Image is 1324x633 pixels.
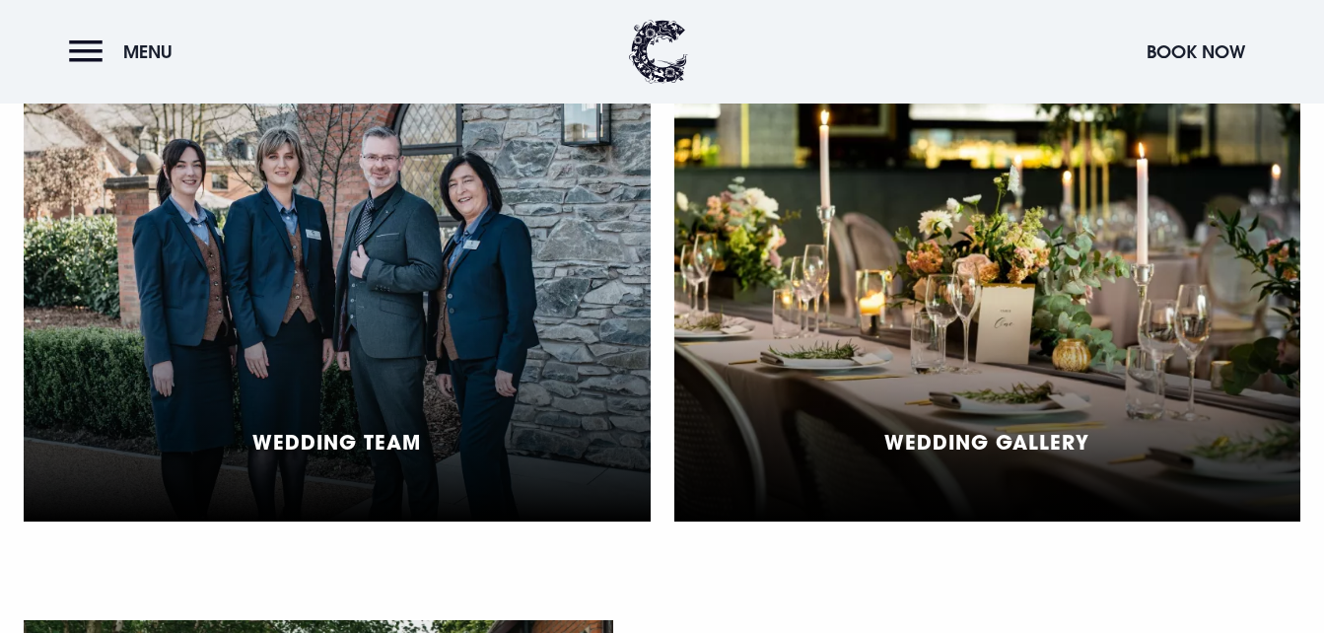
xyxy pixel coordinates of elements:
button: Book Now [1137,31,1255,73]
img: Clandeboye Lodge [629,20,688,84]
a: Wedding Team [24,82,651,522]
button: Menu [69,31,182,73]
span: Menu [123,40,173,63]
h5: Wedding Team [252,430,421,454]
a: Wedding Gallery [674,82,1301,522]
h5: Wedding Gallery [884,430,1089,454]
